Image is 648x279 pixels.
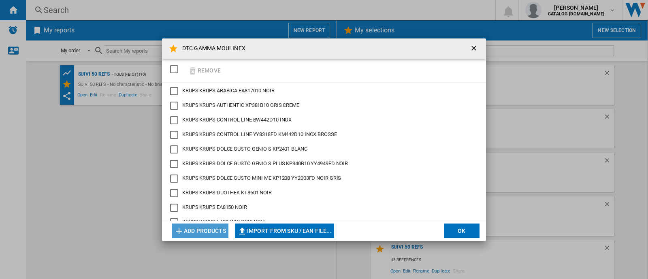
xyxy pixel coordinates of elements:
md-checkbox: KRUPS DOLCE GUSTO GENIO S KP2401 BLANC [170,145,471,153]
md-checkbox: KRUPS AUTHENTIC XP381B10 GRIS CREME [170,102,471,110]
md-checkbox: SELECTIONS.EDITION_POPUP.SELECT_DESELECT [170,63,182,76]
span: KRUPS KRUPS DOLCE GUSTO GENIO S PLUS KP340B10 YY4949FD NOIR [182,160,348,166]
span: KRUPS KRUPS DOLCE GUSTO GENIO S KP2401 BLANC [182,146,307,152]
md-dialog: DTC GAMMA ... [162,38,486,241]
button: getI18NText('BUTTONS.CLOSE_DIALOG') [467,40,483,57]
span: KRUPS KRUPS DOLCE GUSTO MINI ME KP1208 YY2003FD NOIR GRIS [182,175,341,181]
button: Import from SKU / EAN file... [235,224,334,238]
button: Add products [172,224,228,238]
md-checkbox: KRUPS DUOTHEK KT8501 NOIR [170,189,471,197]
md-checkbox: KRUPS ARABICA EA817010 NOIR [170,87,471,95]
span: KRUPS KRUPS DUOTHEK KT8501 NOIR [182,190,272,196]
md-checkbox: KRUPS DOLCE GUSTO MINI ME KP1208 YY2003FD NOIR GRIS [170,175,471,183]
md-checkbox: KRUPS EA8150 NOIR [170,204,471,212]
span: KRUPS KRUPS ARABICA EA817010 NOIR [182,87,275,94]
span: KRUPS KRUPS CONTROL LINE YY8318FD KM442D10 INOX BROSSE [182,131,337,137]
h4: DTC GAMMA MOULINEX [178,45,245,53]
button: OK [444,224,480,238]
md-checkbox: KRUPS DOLCE GUSTO GENIO S PLUS KP340B10 YY4949FD NOIR [170,160,471,168]
span: KRUPS KRUPS AUTHENTIC XP381B10 GRIS CREME [182,102,299,108]
button: Remove [185,61,223,80]
span: KRUPS KRUPS EA897A10 GRIS NOIR [182,219,266,225]
md-checkbox: KRUPS CONTROL LINE BW442D10 INOX [170,116,471,124]
span: KRUPS KRUPS CONTROL LINE BW442D10 INOX [182,117,292,123]
ng-md-icon: getI18NText('BUTTONS.CLOSE_DIALOG') [470,44,480,54]
md-checkbox: KRUPS CONTROL LINE YY8318FD KM442D10 INOX BROSSE [170,131,471,139]
md-checkbox: KRUPS EA897A10 GRIS NOIR [170,218,471,226]
span: KRUPS KRUPS EA8150 NOIR [182,204,247,210]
